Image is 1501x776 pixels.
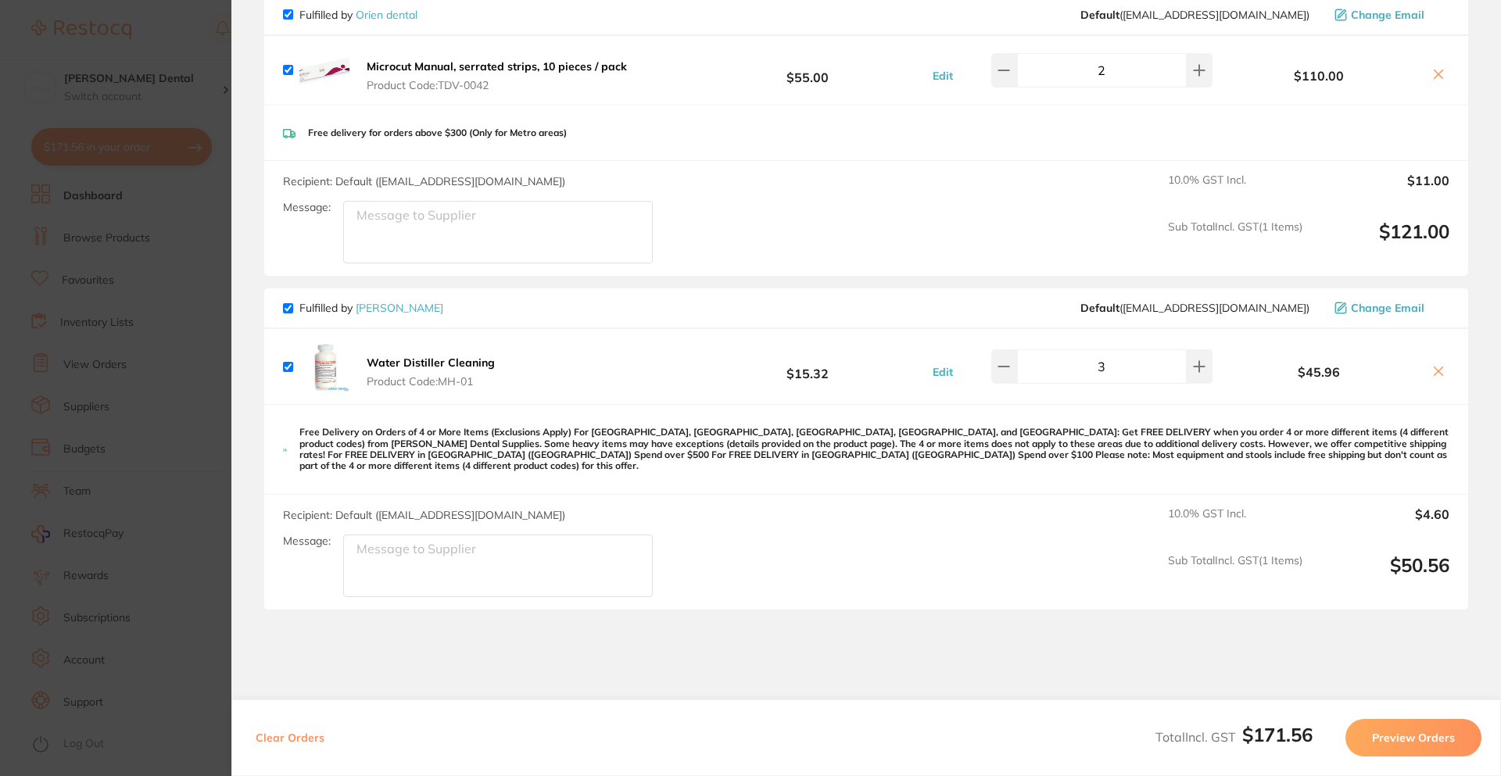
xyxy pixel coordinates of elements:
[283,508,565,522] span: Recipient: Default ( [EMAIL_ADDRESS][DOMAIN_NAME] )
[1330,301,1449,315] button: Change Email
[1242,723,1313,746] b: $171.56
[1168,554,1302,597] span: Sub Total Incl. GST ( 1 Items)
[299,9,417,21] p: Fulfilled by
[691,55,924,84] b: $55.00
[928,365,958,379] button: Edit
[356,301,443,315] a: [PERSON_NAME]
[1216,69,1421,83] b: $110.00
[1216,365,1421,379] b: $45.96
[356,8,417,22] a: Orien dental
[362,356,500,388] button: Water Distiller Cleaning Product Code:MH-01
[283,174,565,188] span: Recipient: Default ( [EMAIL_ADDRESS][DOMAIN_NAME] )
[362,59,632,92] button: Microcut Manual, serrated strips, 10 pieces / pack Product Code:TDV-0042
[1080,302,1309,314] span: save@adamdental.com.au
[1080,9,1309,21] span: sales@orien.com.au
[1315,220,1449,263] output: $121.00
[1080,301,1119,315] b: Default
[367,375,495,388] span: Product Code: MH-01
[1315,507,1449,542] output: $4.60
[1315,173,1449,208] output: $11.00
[367,59,627,73] b: Microcut Manual, serrated strips, 10 pieces / pack
[1168,173,1302,208] span: 10.0 % GST Incl.
[251,719,329,756] button: Clear Orders
[1168,220,1302,263] span: Sub Total Incl. GST ( 1 Items)
[1168,507,1302,542] span: 10.0 % GST Incl.
[367,356,495,370] b: Water Distiller Cleaning
[308,127,567,138] p: Free delivery for orders above $300 (Only for Metro areas)
[367,79,627,91] span: Product Code: TDV-0042
[691,352,924,381] b: $15.32
[1155,729,1313,745] span: Total Incl. GST
[283,201,331,214] label: Message:
[928,69,958,83] button: Edit
[299,55,349,86] img: YXphY2g3cw
[283,535,331,548] label: Message:
[1315,554,1449,597] output: $50.56
[299,302,443,314] p: Fulfilled by
[1345,719,1481,756] button: Preview Orders
[1351,302,1424,314] span: Change Email
[1351,9,1424,21] span: Change Email
[299,342,349,392] img: MnBvN2YxMA
[299,427,1449,472] p: Free Delivery on Orders of 4 or More Items (Exclusions Apply) For [GEOGRAPHIC_DATA], [GEOGRAPHIC_...
[1080,8,1119,22] b: Default
[1330,8,1449,22] button: Change Email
